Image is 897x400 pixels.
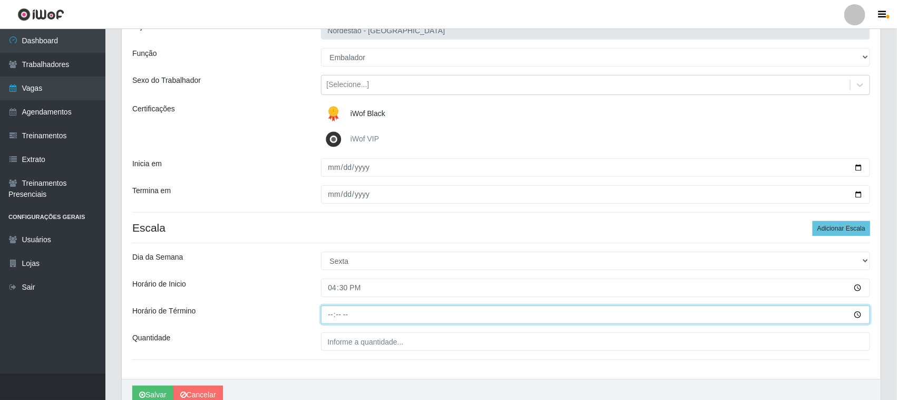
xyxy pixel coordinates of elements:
[321,279,871,297] input: 00:00
[323,129,348,150] img: iWof VIP
[321,185,871,204] input: 00/00/0000
[132,75,201,86] label: Sexo do Trabalhador
[321,332,871,351] input: Informe a quantidade...
[17,8,64,21] img: CoreUI Logo
[350,109,385,118] span: iWof Black
[132,48,157,59] label: Função
[132,279,186,290] label: Horário de Inicio
[350,135,379,143] span: iWof VIP
[132,252,183,263] label: Dia da Semana
[323,103,348,125] img: iWof Black
[321,306,871,324] input: 00:00
[132,185,171,196] label: Termina em
[132,221,870,234] h4: Escala
[327,80,369,91] div: [Selecione...]
[132,103,175,115] label: Certificações
[132,158,162,169] label: Inicia em
[132,332,170,344] label: Quantidade
[321,158,871,177] input: 00/00/0000
[813,221,870,236] button: Adicionar Escala
[132,306,196,317] label: Horário de Término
